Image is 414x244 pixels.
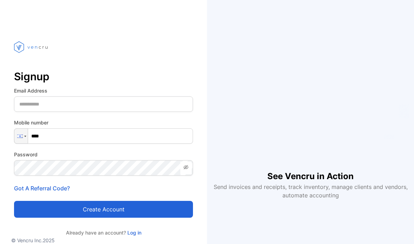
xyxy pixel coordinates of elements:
p: Send invoices and receipts, track inventory, manage clients and vendors, automate accounting [209,183,412,199]
h1: See Vencru in Action [267,159,354,183]
label: Password [14,151,193,158]
label: Mobile number [14,119,193,126]
label: Email Address [14,87,193,94]
iframe: YouTube video player [228,45,393,159]
p: Signup [14,68,193,85]
img: vencru logo [14,28,49,66]
p: Got A Referral Code? [14,184,193,192]
a: Log in [126,230,141,236]
button: Create account [14,201,193,218]
p: Already have an account? [14,229,193,236]
div: Israel: + 972 [14,129,28,143]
